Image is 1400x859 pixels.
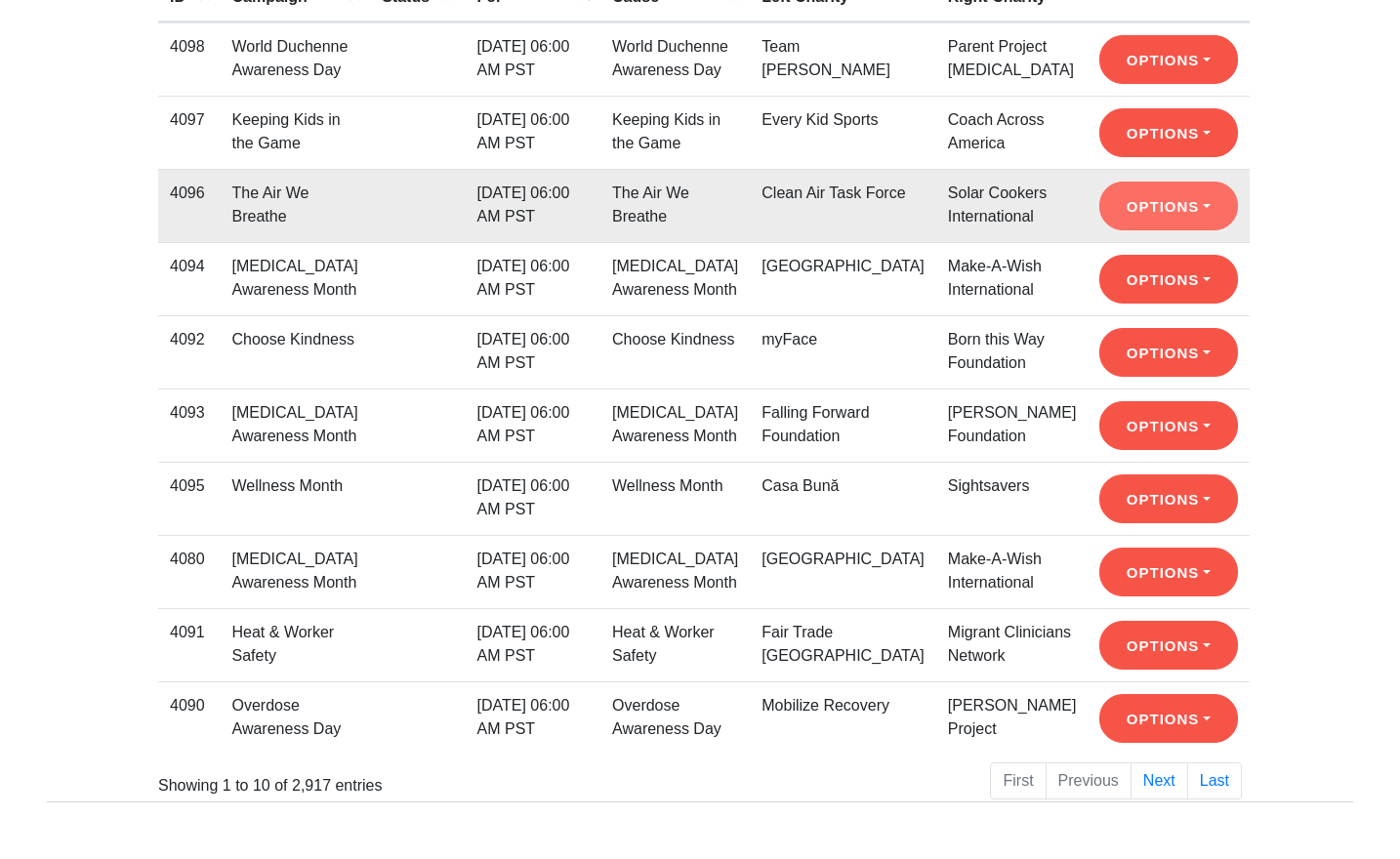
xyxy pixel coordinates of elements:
[1131,762,1188,799] a: Next
[1099,401,1237,450] button: Options
[948,404,1077,444] a: [PERSON_NAME] Foundation
[600,169,750,242] td: The Air We Breathe
[600,22,750,96] td: World Duchenne Awareness Day
[1099,548,1237,596] button: Options
[948,184,1047,225] a: Solar Cookers International
[762,111,878,128] a: Every Kid Sports
[221,169,371,242] td: The Air We Breathe
[948,477,1030,494] a: Sightsavers
[466,462,601,535] td: [DATE] 06:00 AM PST
[762,624,925,664] a: Fair Trade [GEOGRAPHIC_DATA]
[221,22,371,96] td: World Duchenne Awareness Day
[948,624,1071,664] a: Migrant Clinicians Network
[948,111,1045,151] a: Coach Across America
[158,535,221,608] td: 4080
[158,760,593,798] div: Showing 1 to 10 of 2,917 entries
[1099,474,1237,523] button: Options
[762,477,839,494] a: Casa Bună
[221,96,371,169] td: Keeping Kids in the Game
[1187,762,1242,799] a: Last
[466,169,601,242] td: [DATE] 06:00 AM PST
[600,535,750,608] td: [MEDICAL_DATA] Awareness Month
[221,535,371,608] td: [MEDICAL_DATA] Awareness Month
[158,169,221,242] td: 4096
[600,315,750,389] td: Choose Kindness
[466,681,601,755] td: [DATE] 06:00 AM PST
[948,258,1042,298] a: Make-A-Wish International
[1099,108,1237,157] button: Options
[466,22,601,96] td: [DATE] 06:00 AM PST
[600,389,750,462] td: [MEDICAL_DATA] Awareness Month
[158,96,221,169] td: 4097
[466,389,601,462] td: [DATE] 06:00 AM PST
[221,681,371,755] td: Overdose Awareness Day
[1099,255,1237,304] button: Options
[221,389,371,462] td: [MEDICAL_DATA] Awareness Month
[1099,35,1237,84] button: Options
[466,608,601,681] td: [DATE] 06:00 AM PST
[600,608,750,681] td: Heat & Worker Safety
[762,404,869,444] a: Falling Forward Foundation
[948,551,1042,591] a: Make-A-Wish International
[158,389,221,462] td: 4093
[600,681,750,755] td: Overdose Awareness Day
[466,242,601,315] td: [DATE] 06:00 AM PST
[948,697,1077,737] a: [PERSON_NAME] Project
[1099,328,1237,377] button: Options
[600,242,750,315] td: [MEDICAL_DATA] Awareness Month
[158,681,221,755] td: 4090
[762,38,890,78] a: Team [PERSON_NAME]
[158,315,221,389] td: 4092
[600,96,750,169] td: Keeping Kids in the Game
[158,608,221,681] td: 4091
[158,22,221,96] td: 4098
[1099,182,1237,230] button: Options
[762,184,905,201] a: Clean Air Task Force
[1099,621,1237,670] button: Options
[600,462,750,535] td: Wellness Month
[221,608,371,681] td: Heat & Worker Safety
[466,535,601,608] td: [DATE] 06:00 AM PST
[158,242,221,315] td: 4094
[466,96,601,169] td: [DATE] 06:00 AM PST
[221,315,371,389] td: Choose Kindness
[466,315,601,389] td: [DATE] 06:00 AM PST
[762,551,925,567] a: [GEOGRAPHIC_DATA]
[762,258,925,274] a: [GEOGRAPHIC_DATA]
[158,462,221,535] td: 4095
[1099,694,1237,743] button: Options
[762,697,889,714] a: Mobilize Recovery
[948,38,1074,78] a: Parent Project [MEDICAL_DATA]
[762,331,817,348] a: myFace
[221,462,371,535] td: Wellness Month
[221,242,371,315] td: [MEDICAL_DATA] Awareness Month
[948,331,1045,371] a: Born this Way Foundation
